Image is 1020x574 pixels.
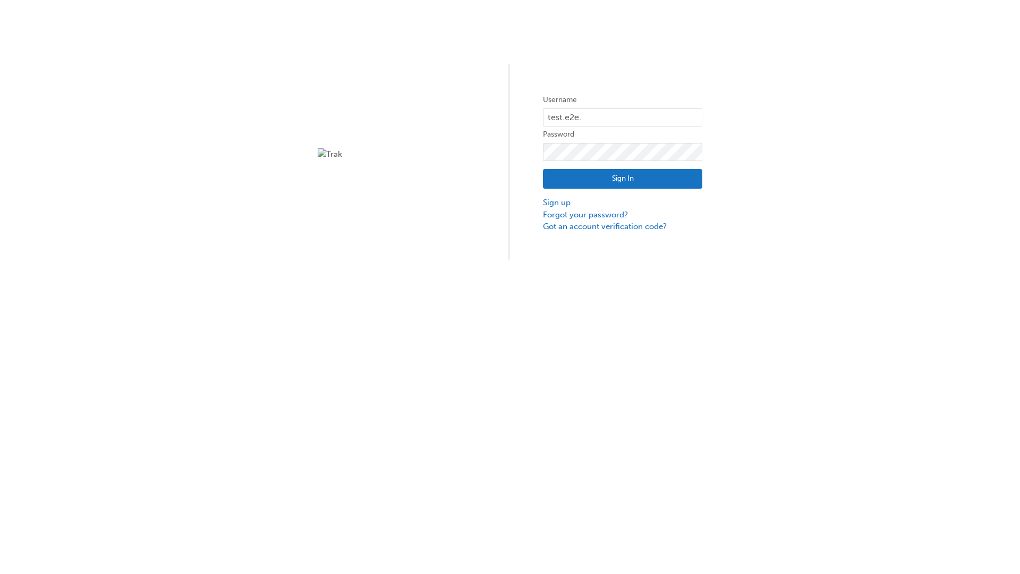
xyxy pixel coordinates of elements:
[543,94,702,106] label: Username
[543,169,702,189] button: Sign In
[543,128,702,141] label: Password
[543,108,702,126] input: Username
[543,209,702,221] a: Forgot your password?
[543,197,702,209] a: Sign up
[318,148,477,161] img: Trak
[543,221,702,233] a: Got an account verification code?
